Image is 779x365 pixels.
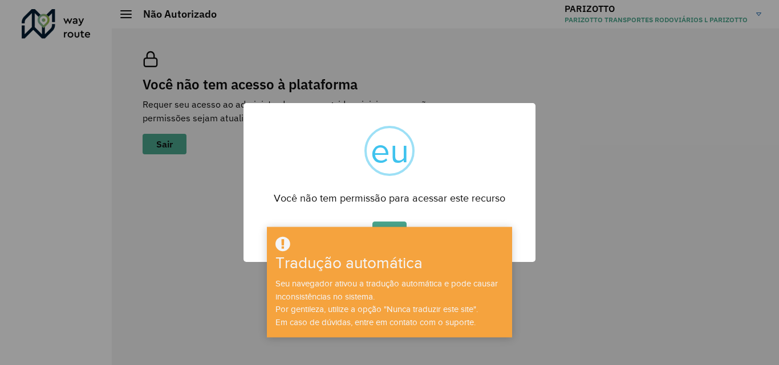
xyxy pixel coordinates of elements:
font: Por gentileza, utilize a opção "Nunca traduzir este site". [275,305,478,314]
font: eu [371,132,409,169]
button: Fechar [761,45,767,62]
font: Tradução automática [275,255,423,272]
div: Erro interno [632,48,764,62]
font: × [761,47,767,60]
font: Você não tem permissão para acessar este recurso [274,192,505,204]
font: Em caso de dúvidas, entre em contato com o suporte. [275,318,476,327]
font: Erro interno [632,50,680,60]
button: OK [372,222,406,248]
font: Resposta de falha HTTP para [URL][DOMAIN_NAME]: 403 OK [632,64,758,87]
font: Seu navegador ativou a tradução automática e pode causar inconsistências no sistema. [275,279,498,301]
